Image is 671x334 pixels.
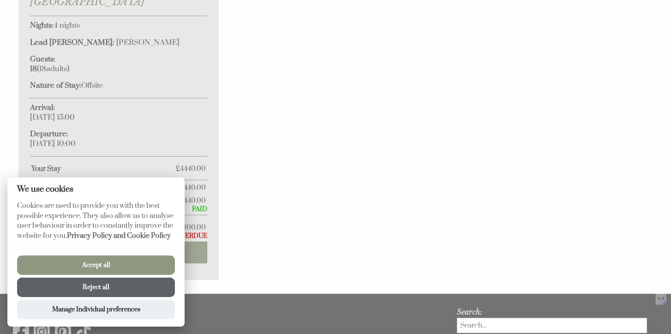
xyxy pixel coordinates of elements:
[13,311,444,320] h3: Connect with us:
[30,129,207,149] p: [DATE] 10:00
[30,55,55,64] strong: Guests:
[17,300,175,319] button: Manage Individual preferences
[180,196,206,205] span: 4440.00
[17,255,175,275] button: Accept all
[176,183,206,192] span: £
[64,64,67,74] span: s
[457,318,647,333] input: Search...
[175,223,206,232] span: £
[180,183,206,192] span: 4440.00
[30,81,207,91] p: Offsite
[30,103,207,122] p: [DATE] 15:00
[180,223,206,232] span: 1000.00
[7,185,185,194] h2: We use cookies
[30,81,81,91] strong: Nature of Stay:
[67,231,171,240] a: Privacy Policy and Cookie Policy
[39,64,67,74] span: adult
[116,38,180,48] span: [PERSON_NAME]
[457,307,647,316] h3: Search:
[176,196,206,205] span: £
[31,164,176,173] strong: Your Stay
[30,64,69,74] span: ( )
[17,278,175,297] button: Reject all
[30,103,55,113] strong: Arrival:
[30,21,207,30] p: 4 nights
[7,201,185,248] p: Cookies are used to provide you with the best possible experience. They also allow us to analyse ...
[180,164,206,173] span: 4440.00
[30,129,68,139] strong: Departure:
[30,21,54,30] strong: Nights:
[39,64,46,74] span: 18
[30,38,114,48] strong: Lead [PERSON_NAME]:
[30,64,37,74] strong: 18
[176,164,206,173] span: £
